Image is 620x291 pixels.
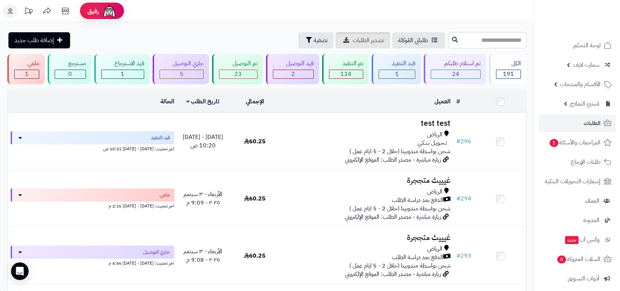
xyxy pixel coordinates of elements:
[273,59,314,68] div: قيد التوصيل
[298,32,333,48] button: تصفية
[160,70,203,78] div: 5
[456,97,460,106] a: #
[15,70,39,78] div: 1
[143,248,170,256] span: جاري التوصيل
[456,194,471,203] a: #294
[160,59,204,68] div: جاري التوصيل
[273,70,313,78] div: 2
[329,70,363,78] div: 134
[565,236,579,244] span: جديد
[14,36,54,45] span: إضافة طلب جديد
[11,262,29,280] div: Open Intercom Messenger
[246,97,264,106] a: الإجمالي
[68,70,72,78] span: 0
[456,194,460,203] span: #
[549,137,601,148] span: المراجعات والأسئلة
[336,32,390,48] a: تصدير الطلبات
[456,137,471,146] a: #296
[314,36,328,45] span: تصفية
[25,70,29,78] span: 1
[284,119,451,128] h3: test test
[46,54,92,84] a: مسترجع 0
[573,60,599,70] span: سمارت لايف
[186,97,220,106] a: تاريخ الطلب
[456,251,471,260] a: #293
[345,213,441,221] span: زيارة مباشرة - مصدر الطلب: الموقع الإلكتروني
[539,37,616,54] a: لوحة التحكم
[568,273,599,284] span: أدوات التسويق
[55,59,85,68] div: مسترجع
[102,70,144,78] div: 1
[427,130,442,139] span: الرياض
[539,173,616,190] a: إشعارات التحويلات البنكية
[456,137,460,146] span: #
[19,4,38,20] a: تحديثات المنصة
[564,235,599,245] span: وآتس آب
[183,247,222,264] span: الأربعاء - ٣ سبتمبر ٢٠٢٥ - 9:08 م
[557,254,601,264] span: السلات المتروكة
[456,251,460,260] span: #
[392,253,443,262] span: الدفع بعد دراسة الطلب
[8,32,70,48] a: إضافة طلب جديد
[244,251,266,260] span: 60.25
[570,18,613,33] img: logo-2.png
[55,70,85,78] div: 0
[102,4,117,18] img: ai-face.png
[395,70,399,78] span: 1
[219,70,257,78] div: 23
[160,97,174,106] a: الحالة
[151,134,170,141] span: قيد التنفيذ
[14,59,39,68] div: ملغي
[417,139,447,147] span: تـحـويـل بـنـكـي
[539,211,616,229] a: المدونة
[183,133,223,150] span: [DATE] - [DATE] 10:20 ص
[284,233,451,242] h3: غيييث متججرة
[160,191,170,199] span: ملغي
[291,70,295,78] span: 2
[244,194,266,203] span: 60.25
[539,153,616,171] a: طلبات الإرجاع
[427,245,442,253] span: الرياض
[452,70,459,78] span: 24
[379,59,415,68] div: قيد التنفيذ
[265,54,321,84] a: قيد التوصيل 2
[557,255,566,264] span: 0
[398,36,428,45] span: طلباتي المُوكلة
[550,139,558,147] span: 1
[431,70,480,78] div: 24
[345,155,441,164] span: زيارة مباشرة - مصدر الطلب: الموقع الإلكتروني
[234,70,242,78] span: 23
[379,70,415,78] div: 1
[573,40,601,51] span: لوحة التحكم
[121,70,124,78] span: 1
[539,231,616,248] a: وآتس آبجديد
[183,190,222,207] span: الأربعاء - ٣ سبتمبر ٢٠٢٥ - 9:09 م
[345,270,441,279] span: زيارة مباشرة - مصدر الطلب: الموقع الإلكتروني
[180,70,183,78] span: 5
[539,114,616,132] a: الطلبات
[571,157,601,167] span: طلبات الإرجاع
[151,54,211,84] a: جاري التوصيل 5
[583,215,599,225] span: المدونة
[101,59,144,68] div: قيد الاسترجاع
[211,54,264,84] a: تم التوصيل 23
[11,202,174,209] div: اخر تحديث: [DATE] - [DATE] 2:16 م
[11,259,174,266] div: اخر تحديث: [DATE] - [DATE] 4:46 م
[560,79,601,89] span: الأقسام والمنتجات
[87,7,99,15] span: رفيق
[370,54,422,84] a: قيد التنفيذ 1
[496,59,521,68] div: الكل
[431,59,480,68] div: تم استلام طلبكم
[340,70,351,78] span: 134
[539,250,616,268] a: السلات المتروكة0
[329,59,363,68] div: تم التنفيذ
[349,261,451,270] span: شحن بواسطة مندوبينا (خلال 2 - 5 ايام عمل )
[321,54,370,84] a: تم التنفيذ 134
[219,59,257,68] div: تم التوصيل
[353,36,384,45] span: تصدير الطلبات
[6,54,46,84] a: ملغي 1
[488,54,528,84] a: الكل191
[392,32,445,48] a: طلباتي المُوكلة
[11,144,174,152] div: اخر تحديث: [DATE] - [DATE] 10:21 ص
[539,134,616,151] a: المراجعات والأسئلة1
